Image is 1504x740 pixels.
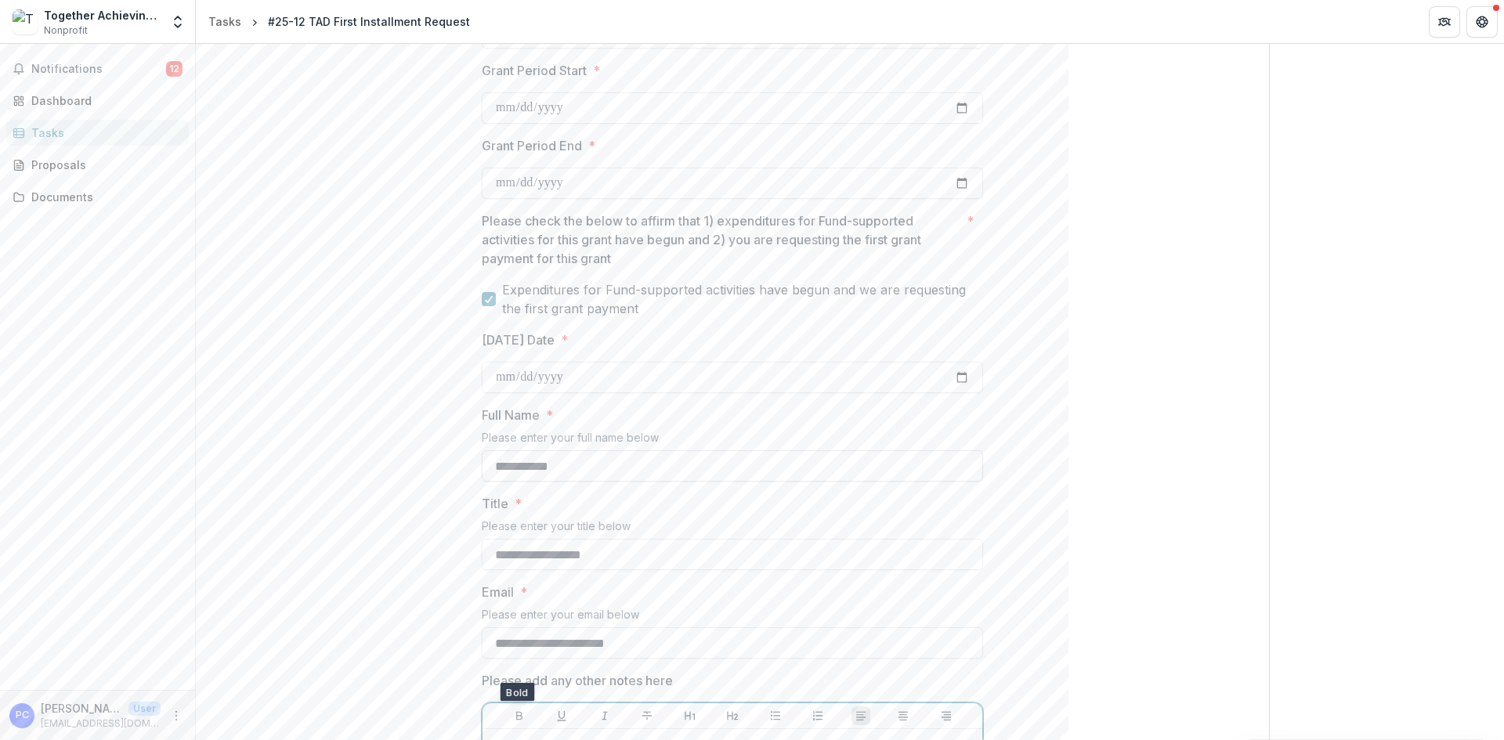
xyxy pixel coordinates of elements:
[167,706,186,725] button: More
[681,706,700,725] button: Heading 1
[208,13,241,30] div: Tasks
[766,706,785,725] button: Bullet List
[31,125,176,141] div: Tasks
[44,23,88,38] span: Nonprofit
[482,583,514,601] p: Email
[6,184,189,210] a: Documents
[41,717,161,731] p: [EMAIL_ADDRESS][DOMAIN_NAME]
[16,710,29,720] div: Paul Conley
[31,92,176,109] div: Dashboard
[268,13,470,30] div: #25-12 TAD First Installment Request
[13,9,38,34] img: Together Achieving Dream Inc. Foundation (TAD Foundation)
[851,706,870,725] button: Align Left
[638,706,656,725] button: Strike
[482,519,983,539] div: Please enter your title below
[482,431,983,450] div: Please enter your full name below
[166,61,183,77] span: 12
[482,671,673,690] p: Please add any other notes here
[894,706,913,725] button: Align Center
[6,152,189,178] a: Proposals
[482,61,587,80] p: Grant Period Start
[482,406,540,424] p: Full Name
[44,7,161,23] div: Together Achieving Dream Inc. Foundation (TAD Foundation)
[167,6,189,38] button: Open entity switcher
[552,706,571,725] button: Underline
[31,157,176,173] div: Proposals
[502,280,983,318] span: Expenditures for Fund-supported activities have begun and we are requesting the first grant payment
[723,706,742,725] button: Heading 2
[31,63,166,76] span: Notifications
[6,120,189,146] a: Tasks
[482,330,555,349] p: [DATE] Date
[6,88,189,114] a: Dashboard
[1429,6,1460,38] button: Partners
[937,706,956,725] button: Align Right
[6,56,189,81] button: Notifications12
[128,702,161,716] p: User
[510,706,529,725] button: Bold
[595,706,614,725] button: Italicize
[202,10,248,33] a: Tasks
[31,189,176,205] div: Documents
[482,494,508,513] p: Title
[482,608,983,627] div: Please enter your email below
[808,706,827,725] button: Ordered List
[1466,6,1498,38] button: Get Help
[202,10,476,33] nav: breadcrumb
[41,700,122,717] p: [PERSON_NAME]
[482,136,582,155] p: Grant Period End
[482,211,960,268] p: Please check the below to affirm that 1) expenditures for Fund-supported activities for this gran...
